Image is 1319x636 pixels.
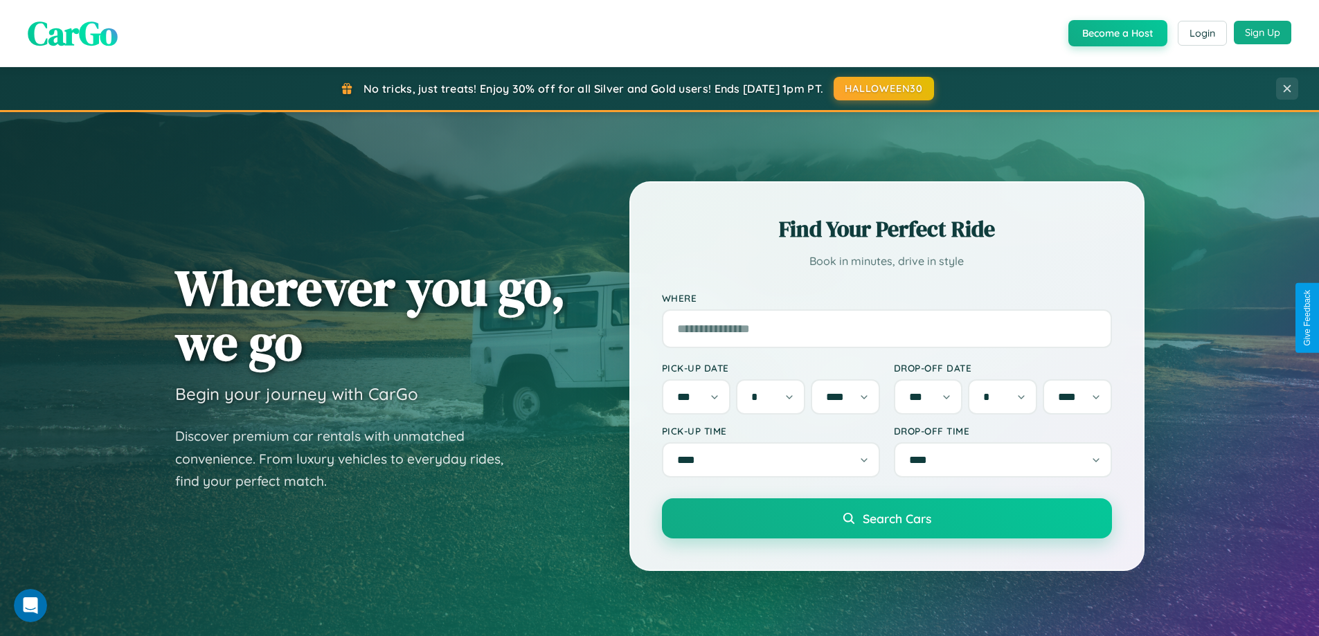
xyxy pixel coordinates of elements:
p: Discover premium car rentals with unmatched convenience. From luxury vehicles to everyday rides, ... [175,425,521,493]
button: Sign Up [1234,21,1291,44]
label: Pick-up Time [662,425,880,437]
h3: Begin your journey with CarGo [175,383,418,404]
div: Give Feedback [1302,290,1312,346]
span: CarGo [28,10,118,56]
h2: Find Your Perfect Ride [662,214,1112,244]
label: Drop-off Time [894,425,1112,437]
span: No tricks, just treats! Enjoy 30% off for all Silver and Gold users! Ends [DATE] 1pm PT. [364,82,823,96]
button: Become a Host [1068,20,1167,46]
span: Search Cars [863,511,931,526]
h1: Wherever you go, we go [175,260,566,370]
p: Book in minutes, drive in style [662,251,1112,271]
button: Login [1178,21,1227,46]
label: Where [662,292,1112,304]
button: HALLOWEEN30 [834,77,934,100]
button: Search Cars [662,498,1112,538]
iframe: Intercom live chat [14,589,47,622]
label: Pick-up Date [662,362,880,374]
label: Drop-off Date [894,362,1112,374]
